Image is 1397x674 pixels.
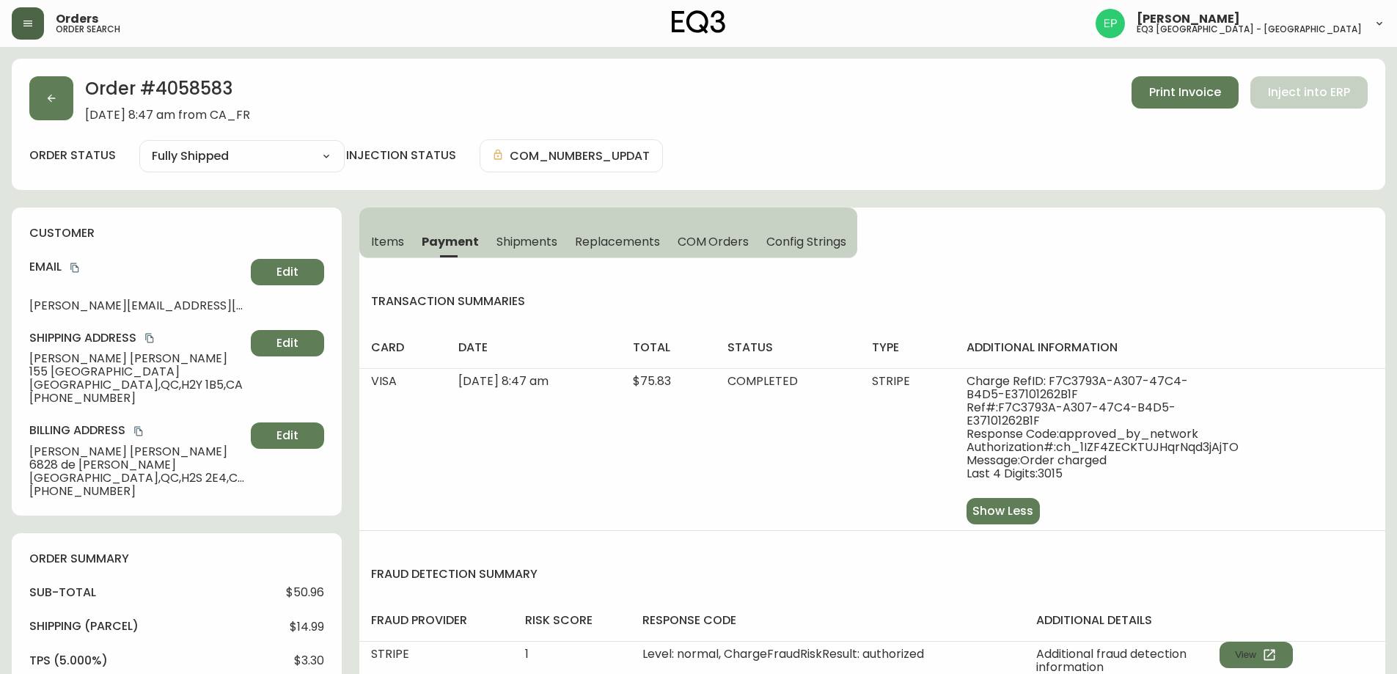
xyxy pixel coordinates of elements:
span: $50.96 [286,586,324,599]
h4: additional information [967,340,1374,356]
h4: type [872,340,943,356]
span: [DATE] 8:47 am [458,373,549,389]
span: $75.83 [633,373,671,389]
span: Response Code: approved_by_network [967,428,1223,441]
h4: order summary [29,551,324,567]
span: Items [371,234,404,249]
span: STRIPE [872,373,910,389]
span: Config Strings [766,234,846,249]
span: Orders [56,13,98,25]
h5: eq3 [GEOGRAPHIC_DATA] - [GEOGRAPHIC_DATA] [1137,25,1362,34]
span: 6828 de [PERSON_NAME] [29,458,245,472]
h4: risk score [525,612,619,629]
button: Show Less [967,498,1040,524]
h4: status [727,340,848,356]
span: Shipments [496,234,558,249]
h4: injection status [346,147,456,164]
span: Last 4 Digits: 3015 [967,467,1223,480]
h4: fraud provider [371,612,502,629]
span: COMPLETED [727,373,798,389]
h4: Email [29,259,245,275]
span: Edit [276,335,298,351]
span: [PERSON_NAME] [PERSON_NAME] [29,445,245,458]
h4: tps (5.000%) [29,653,108,669]
img: logo [672,10,726,34]
span: 1 [525,645,529,662]
h4: transaction summaries [359,293,1385,309]
span: Charge RefID: F7C3793A-A307-47C4-B4D5-E37101262B1F [967,375,1223,401]
img: edb0eb29d4ff191ed42d19acdf48d771 [1096,9,1125,38]
span: Edit [276,428,298,444]
button: View [1220,642,1293,668]
button: Print Invoice [1132,76,1239,109]
span: 155 [GEOGRAPHIC_DATA] [29,365,245,378]
span: $3.30 [294,654,324,667]
h4: Billing Address [29,422,245,439]
span: Show Less [972,503,1033,519]
span: [DATE] 8:47 am from CA_FR [85,109,250,122]
button: copy [142,331,157,345]
label: order status [29,147,116,164]
span: Ref#: F7C3793A-A307-47C4-B4D5-E37101262B1F [967,401,1223,428]
span: [PERSON_NAME][EMAIL_ADDRESS][PERSON_NAME][DOMAIN_NAME] [29,299,245,312]
button: Edit [251,422,324,449]
span: [PERSON_NAME] [1137,13,1240,25]
span: Print Invoice [1149,84,1221,100]
span: VISA [371,373,397,389]
span: [PHONE_NUMBER] [29,485,245,498]
button: copy [131,424,146,439]
span: [PERSON_NAME] [PERSON_NAME] [29,352,245,365]
h4: fraud detection summary [359,566,1385,582]
button: Edit [251,330,324,356]
button: Edit [251,259,324,285]
h2: Order # 4058583 [85,76,250,109]
h4: response code [642,612,1012,629]
h4: customer [29,225,324,241]
span: STRIPE [371,645,409,662]
span: Level: normal, ChargeFraudRiskResult: authorized [642,645,924,662]
span: Replacements [575,234,659,249]
h4: Shipping Address [29,330,245,346]
span: Payment [422,234,479,249]
span: $14.99 [290,620,324,634]
span: Additional fraud detection information [1036,648,1220,674]
h4: additional details [1036,612,1374,629]
h5: order search [56,25,120,34]
h4: date [458,340,609,356]
button: copy [67,260,82,275]
h4: card [371,340,434,356]
span: COM Orders [678,234,749,249]
span: [GEOGRAPHIC_DATA] , QC , H2Y 1B5 , CA [29,378,245,392]
h4: sub-total [29,585,96,601]
span: Edit [276,264,298,280]
span: [GEOGRAPHIC_DATA] , QC , H2S 2E4 , CA [29,472,245,485]
span: Authorization#: ch_1IZF4ZECKTUJHqrNqd3jAjTO [967,441,1223,454]
span: Message: Order charged [967,454,1223,467]
span: [PHONE_NUMBER] [29,392,245,405]
h4: Shipping ( Parcel ) [29,618,139,634]
h4: total [633,340,704,356]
